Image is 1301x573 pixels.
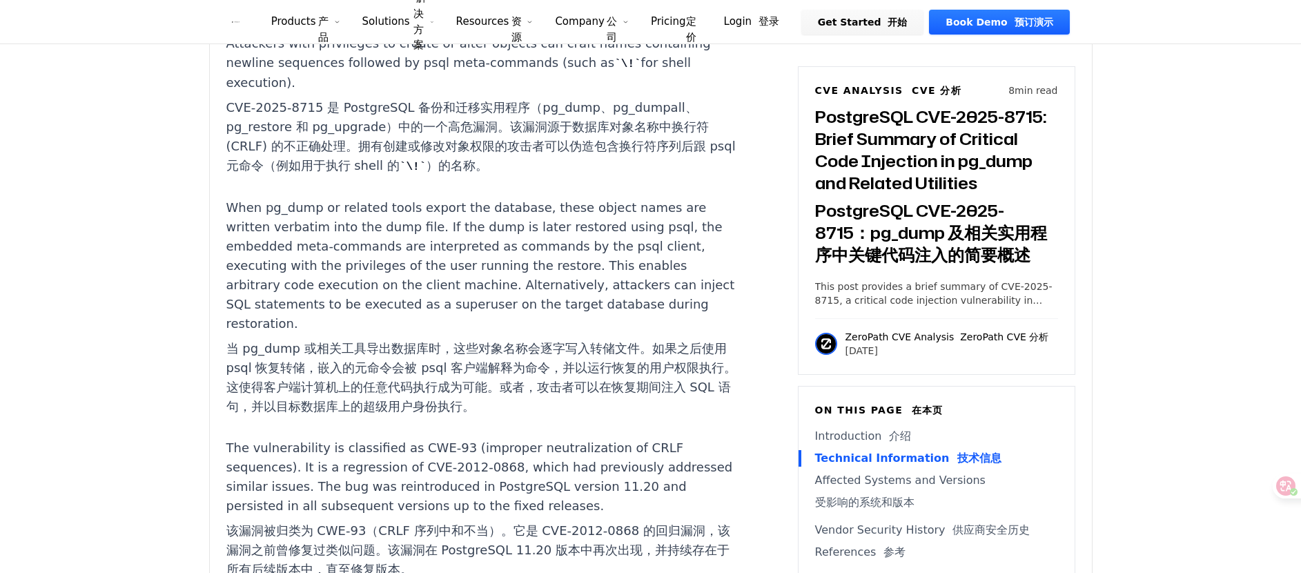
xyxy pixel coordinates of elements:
a: Login 登录 [707,10,796,35]
font: 资源 [511,15,522,43]
font: 产品 [318,15,329,43]
font: 技术信息 [957,451,1001,465]
img: ZeroPath CVE Analysis [815,333,837,355]
font: 预订演示 [1015,17,1053,28]
font: 在本页 [912,405,943,416]
p: This post provides a brief summary of CVE-2025-8715, a critical code injection vulnerability in P... [815,280,1058,307]
font: ZeroPath CVE 分析 [960,331,1048,342]
font: CVE-2025-8715 是 PostgreSQL 备份和迁移实用程序（pg_dump、pg_dumpall、pg_restore 和 pg_upgrade）中的一个高危漏洞。该漏洞源于数据库... [226,100,736,173]
a: References 参考 [815,544,1058,561]
font: 开始 [888,17,907,28]
code: \! [614,58,640,70]
font: 当 pg_dump 或相关工具导出数据库时，这些对象名称会逐字写入转储文件。如果之后使用 psql 恢复转储，嵌入的元命令会被 psql 客户端解释为命令，并以运行恢复的用户权限执行。这使得客户... [226,341,737,414]
font: 参考 [883,545,906,559]
h6: On this page [815,403,1058,417]
font: 介绍 [889,429,911,443]
a: Technical Information 技术信息 [815,450,1058,467]
font: CVE 分析 [912,85,961,96]
p: [DATE] [845,344,1049,358]
a: Introduction 介绍 [815,428,1058,445]
font: 登录 [759,15,779,28]
p: ZeroPath CVE Analysis [845,330,1049,344]
h6: CVE Analysis [815,84,962,97]
font: 定价 [686,15,696,43]
a: Affected Systems and Versions受影响的系统和版本 [815,472,1058,516]
font: 公司 [607,15,617,43]
font: PostgreSQL CVE-2025-8715：pg_dump 及相关实用程序中关键代码注入的简要概述 [815,199,1047,266]
a: Vendor Security History 供应商安全历史 [815,522,1058,538]
h3: PostgreSQL CVE-2025-8715: Brief Summary of Critical Code Injection in pg_dump and Related Utilities [815,106,1058,271]
a: Book Demo 预订演示 [929,10,1069,35]
p: When pg_dump or related tools export the database, these object names are written verbatim into t... [226,198,740,422]
p: 8 min read [1008,84,1057,97]
code: \! [400,161,426,173]
font: 受影响的系统和版本 [815,496,914,509]
font: 供应商安全历史 [952,523,1030,536]
a: Get Started 开始 [801,10,924,35]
